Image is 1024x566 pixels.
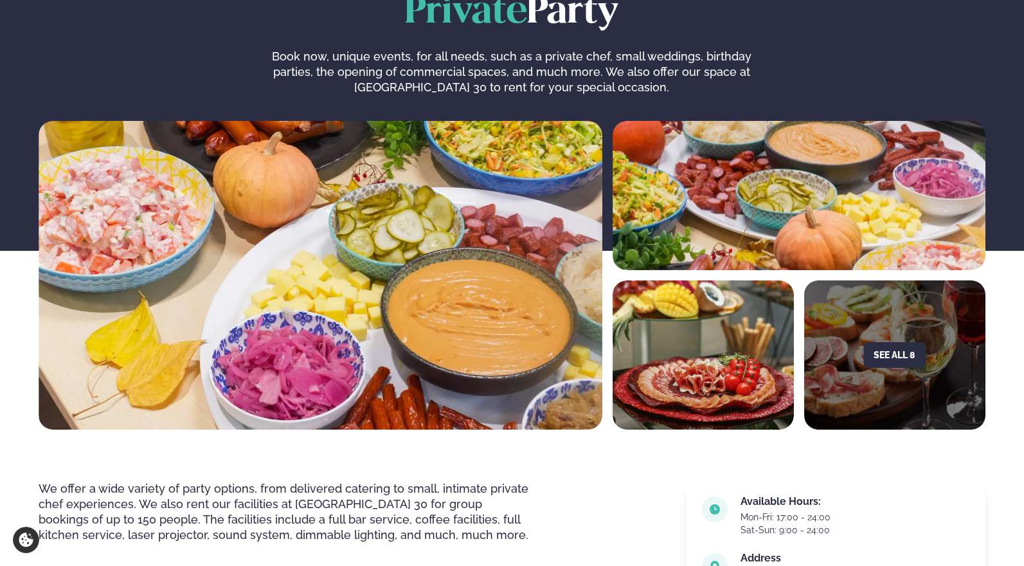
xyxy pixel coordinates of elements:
span: Sat-Sun: 9:00 - 24:00 [741,525,830,535]
span: Mon-Fri: 17:00 - 24:00 [741,512,831,522]
img: image alt [702,497,728,522]
span: Address [741,552,781,564]
p: Book now, unique events, for all needs, such as a private chef, small weddings, birthday parties,... [269,49,755,95]
button: See all 8 [863,342,926,368]
span: Available Hours: [741,495,821,507]
img: image alt [39,121,602,430]
p: We offer a wide variety of party options, from delivered catering to small, intimate private chef... [39,481,533,543]
a: Cookie settings [13,527,39,553]
img: image alt [613,280,794,430]
img: image alt [613,121,985,270]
